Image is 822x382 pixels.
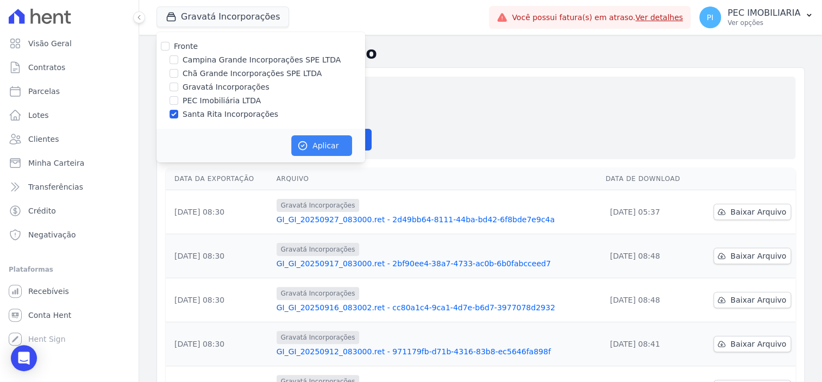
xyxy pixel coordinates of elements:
[277,258,597,269] a: GI_GI_20250917_083000.ret - 2bf90ee4-38a7-4733-ac0b-6b0fabcceed7
[174,42,198,51] label: Fronte
[28,181,83,192] span: Transferências
[183,109,278,120] label: Santa Rita Incorporações
[635,13,683,22] a: Ver detalhes
[730,295,786,305] span: Baixar Arquivo
[156,43,805,63] h2: Exportações de Retorno
[601,322,696,366] td: [DATE] 08:41
[512,12,683,23] span: Você possui fatura(s) em atraso.
[727,8,800,18] p: PEC IMOBILIARIA
[4,80,134,102] a: Parcelas
[713,248,791,264] a: Baixar Arquivo
[713,336,791,352] a: Baixar Arquivo
[166,168,272,190] th: Data da Exportação
[166,278,272,322] td: [DATE] 08:30
[277,346,597,357] a: GI_GI_20250912_083000.ret - 971179fb-d71b-4316-83b8-ec5646fa898f
[730,251,786,261] span: Baixar Arquivo
[601,168,696,190] th: Data de Download
[28,286,69,297] span: Recebíveis
[601,190,696,234] td: [DATE] 05:37
[183,82,269,93] label: Gravatá Incorporações
[4,280,134,302] a: Recebíveis
[166,322,272,366] td: [DATE] 08:30
[4,57,134,78] a: Contratos
[4,200,134,222] a: Crédito
[9,263,130,276] div: Plataformas
[277,302,597,313] a: GI_GI_20250916_083002.ret - cc80a1c4-9ca1-4d7e-b6d7-3977078d2932
[183,95,261,107] label: PEC Imobiliária LTDA
[277,199,360,212] span: Gravatá Incorporações
[166,234,272,278] td: [DATE] 08:30
[4,176,134,198] a: Transferências
[4,128,134,150] a: Clientes
[28,110,49,121] span: Lotes
[601,234,696,278] td: [DATE] 08:48
[11,345,37,371] div: Open Intercom Messenger
[277,331,360,344] span: Gravatá Incorporações
[28,158,84,168] span: Minha Carteira
[4,152,134,174] a: Minha Carteira
[277,287,360,300] span: Gravatá Incorporações
[4,224,134,246] a: Negativação
[713,292,791,308] a: Baixar Arquivo
[28,86,60,97] span: Parcelas
[277,214,597,225] a: GI_GI_20250927_083000.ret - 2d49bb64-8111-44ba-bd42-6f8bde7e9c4a
[601,278,696,322] td: [DATE] 08:48
[28,310,71,321] span: Conta Hent
[28,38,72,49] span: Visão Geral
[183,54,341,66] label: Campina Grande Incorporações SPE LTDA
[691,2,822,33] button: PI PEC IMOBILIARIA Ver opções
[4,304,134,326] a: Conta Hent
[28,229,76,240] span: Negativação
[4,104,134,126] a: Lotes
[727,18,800,27] p: Ver opções
[272,168,601,190] th: Arquivo
[277,243,360,256] span: Gravatá Incorporações
[713,204,791,220] a: Baixar Arquivo
[156,7,289,27] button: Gravatá Incorporações
[730,206,786,217] span: Baixar Arquivo
[730,339,786,349] span: Baixar Arquivo
[28,62,65,73] span: Contratos
[4,33,134,54] a: Visão Geral
[707,14,714,21] span: PI
[291,135,352,156] button: Aplicar
[28,134,59,145] span: Clientes
[183,68,322,79] label: Chã Grande Incorporações SPE LTDA
[166,190,272,234] td: [DATE] 08:30
[28,205,56,216] span: Crédito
